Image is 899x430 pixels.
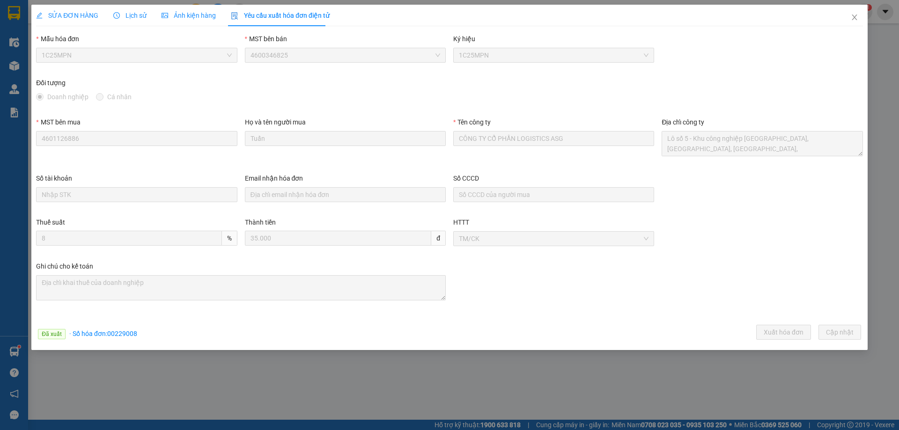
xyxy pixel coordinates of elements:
[36,12,43,19] span: edit
[231,12,238,20] img: icon
[459,232,648,246] span: TM/CK
[103,92,135,102] span: Cá nhân
[36,231,221,246] input: Thuế suất
[231,12,330,19] span: Yêu cầu xuất hóa đơn điện tử
[38,329,66,339] span: Đã xuất
[245,187,446,202] input: Email nhận hóa đơn
[245,131,446,146] input: Họ và tên người mua
[459,48,648,62] span: 1C25MPN
[42,48,231,62] span: 1C25MPN
[245,35,287,43] label: MST bên bán
[245,219,276,226] label: Thành tiền
[662,131,862,156] textarea: Địa chỉ công ty
[756,325,811,340] button: Xuất hóa đơn
[36,275,446,300] textarea: Ghi chú đơn hàng Ghi chú cho kế toán
[36,219,65,226] label: Thuế suất
[453,175,479,182] label: Số CCCD
[453,35,475,43] label: Ký hiệu
[251,48,440,62] span: 4600346825
[162,12,168,19] span: picture
[36,35,79,43] label: Mẫu hóa đơn
[36,187,237,202] input: Số tài khoản
[36,131,237,146] input: MST bên mua
[36,118,80,126] label: MST bên mua
[113,12,147,19] span: Lịch sử
[36,12,98,19] span: SỬA ĐƠN HÀNG
[841,5,868,31] button: Close
[245,175,303,182] label: Email nhận hóa đơn
[44,92,92,102] span: Doanh nghiệp
[36,262,93,270] label: Ghi chú cho kế toán
[245,118,306,126] label: Họ và tên người mua
[69,330,137,337] span: · Số hóa đơn: 00229008
[36,79,66,87] label: Đối tượng
[453,187,654,202] input: Số CCCD
[453,118,491,126] label: Tên công ty
[36,175,72,182] label: Số tài khoản
[162,12,216,19] span: Ảnh kiện hàng
[851,14,858,21] span: close
[431,231,446,246] span: đ
[662,118,704,126] label: Địa chỉ công ty
[113,12,120,19] span: clock-circle
[222,231,237,246] span: %
[818,325,861,340] button: Cập nhật
[453,219,469,226] label: HTTT
[453,131,654,146] input: Tên công ty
